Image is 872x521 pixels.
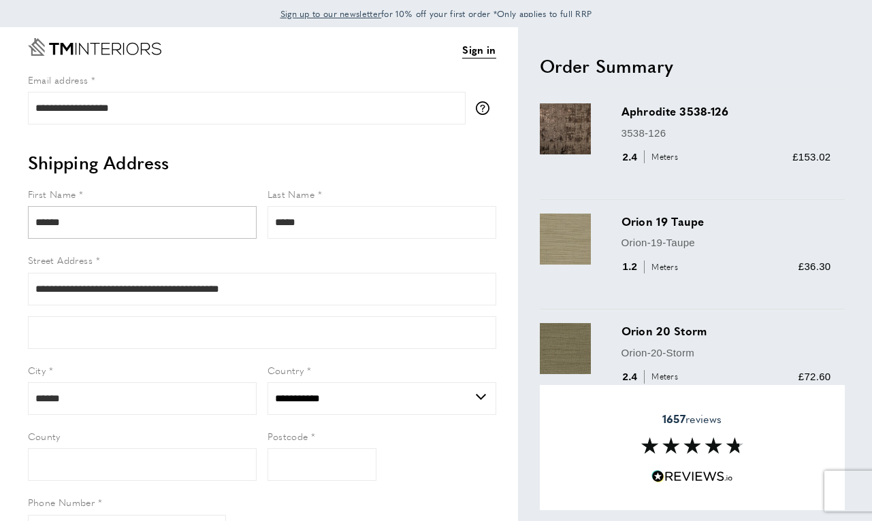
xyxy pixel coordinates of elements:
[268,429,308,443] span: Postcode
[798,260,831,272] span: £36.30
[662,411,685,426] strong: 1657
[28,73,88,86] span: Email address
[621,125,831,141] p: 3538-126
[621,149,683,165] div: 2.4
[28,38,161,56] a: Go to Home page
[621,235,831,251] p: Orion-19-Taupe
[792,151,830,163] span: £153.02
[28,150,496,175] h2: Shipping Address
[621,345,831,361] p: Orion-20-Storm
[621,369,683,385] div: 2.4
[540,214,591,265] img: Orion 19 Taupe
[662,412,722,426] span: reviews
[28,429,61,443] span: County
[540,54,845,78] h2: Order Summary
[798,371,831,382] span: £72.60
[651,470,733,483] img: Reviews.io 5 stars
[621,103,831,119] h3: Aphrodite 3538-126
[462,41,496,58] a: Sign in
[621,258,683,275] div: 1.2
[621,214,831,229] h3: Orion 19 Taupe
[641,437,743,454] img: Reviews section
[28,187,76,201] span: First Name
[280,7,592,20] span: for 10% off your first order *Only applies to full RRP
[644,260,681,273] span: Meters
[540,103,591,154] img: Aphrodite 3538-126
[28,495,95,509] span: Phone Number
[268,363,304,377] span: Country
[540,323,591,374] img: Orion 20 Storm
[644,370,681,383] span: Meters
[268,187,315,201] span: Last Name
[28,253,93,267] span: Street Address
[621,323,831,339] h3: Orion 20 Storm
[476,101,496,115] button: More information
[28,363,46,377] span: City
[644,150,681,163] span: Meters
[280,7,382,20] a: Sign up to our newsletter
